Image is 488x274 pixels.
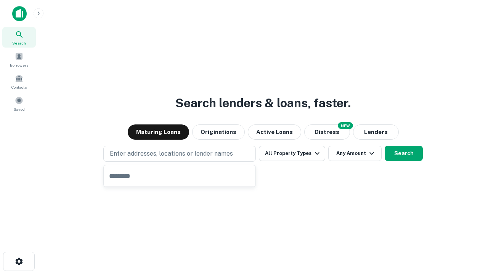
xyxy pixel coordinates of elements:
img: capitalize-icon.png [12,6,27,21]
span: Borrowers [10,62,28,68]
button: Search distressed loans with lien and other non-mortgage details. [304,124,350,140]
a: Search [2,27,36,48]
button: Any Amount [328,146,382,161]
button: All Property Types [259,146,325,161]
iframe: Chat Widget [450,189,488,225]
a: Contacts [2,71,36,92]
a: Saved [2,93,36,114]
div: NEW [338,122,353,129]
button: Lenders [353,124,399,140]
button: Originations [192,124,245,140]
span: Search [12,40,26,46]
button: Active Loans [248,124,301,140]
p: Enter addresses, locations or lender names [110,149,233,158]
button: Search [385,146,423,161]
h3: Search lenders & loans, faster. [175,94,351,112]
a: Borrowers [2,49,36,70]
button: Maturing Loans [128,124,189,140]
button: Enter addresses, locations or lender names [103,146,256,162]
span: Saved [14,106,25,112]
span: Contacts [11,84,27,90]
